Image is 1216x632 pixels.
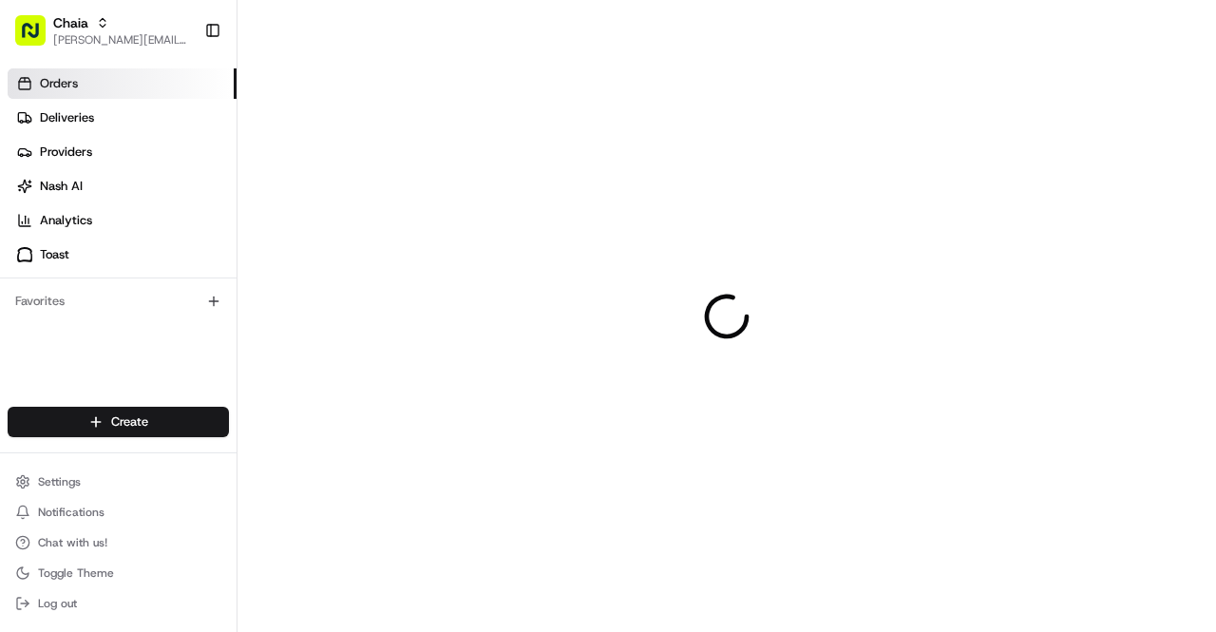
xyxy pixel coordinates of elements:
div: Favorites [8,286,229,316]
span: [PERSON_NAME] [59,346,154,361]
span: Pylon [189,471,230,486]
button: Chat with us! [8,529,229,556]
span: [DATE] [168,295,207,310]
span: Notifications [38,505,104,520]
div: 💻 [161,427,176,442]
div: 📗 [19,427,34,442]
span: Providers [40,144,92,161]
input: Clear [49,123,313,143]
span: • [158,346,164,361]
span: Orders [40,75,78,92]
img: 1736555255976-a54dd68f-1ca7-489b-9aae-adbdc363a1c4 [38,296,53,311]
a: Orders [8,68,237,99]
a: Analytics [8,205,237,236]
button: Settings [8,469,229,495]
div: We're available if you need us! [85,201,261,216]
img: 1736555255976-a54dd68f-1ca7-489b-9aae-adbdc363a1c4 [19,182,53,216]
span: API Documentation [180,425,305,444]
span: Log out [38,596,77,611]
span: Chat with us! [38,535,107,550]
button: [PERSON_NAME][EMAIL_ADDRESS][DOMAIN_NAME] [53,32,189,48]
img: 1736555255976-a54dd68f-1ca7-489b-9aae-adbdc363a1c4 [38,347,53,362]
button: Start new chat [323,187,346,210]
span: Toast [40,246,69,263]
span: Toggle Theme [38,565,114,581]
button: Log out [8,590,229,617]
img: Grace Nketiah [19,277,49,307]
span: Create [111,413,148,431]
a: 📗Knowledge Base [11,417,153,451]
a: 💻API Documentation [153,417,313,451]
span: • [158,295,164,310]
a: Nash AI [8,171,237,201]
button: See all [294,243,346,266]
span: Settings [38,474,81,489]
button: Chaia [53,13,88,32]
span: Deliveries [40,109,94,126]
button: Notifications [8,499,229,526]
img: Nash [19,19,57,57]
span: Nash AI [40,178,83,195]
a: Providers [8,137,237,167]
button: Chaia[PERSON_NAME][EMAIL_ADDRESS][DOMAIN_NAME] [8,8,197,53]
span: Knowledge Base [38,425,145,444]
div: Start new chat [85,182,312,201]
span: [DATE] [168,346,207,361]
a: Powered byPylon [134,470,230,486]
button: Toggle Theme [8,560,229,586]
span: Analytics [40,212,92,229]
img: 4920774857489_3d7f54699973ba98c624_72.jpg [40,182,74,216]
div: Past conversations [19,247,122,262]
button: Create [8,407,229,437]
span: [PERSON_NAME] [59,295,154,310]
a: Deliveries [8,103,237,133]
img: Bea Lacdao [19,328,49,358]
p: Welcome 👋 [19,76,346,106]
a: Toast [8,239,237,270]
img: Toast logo [17,247,32,261]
